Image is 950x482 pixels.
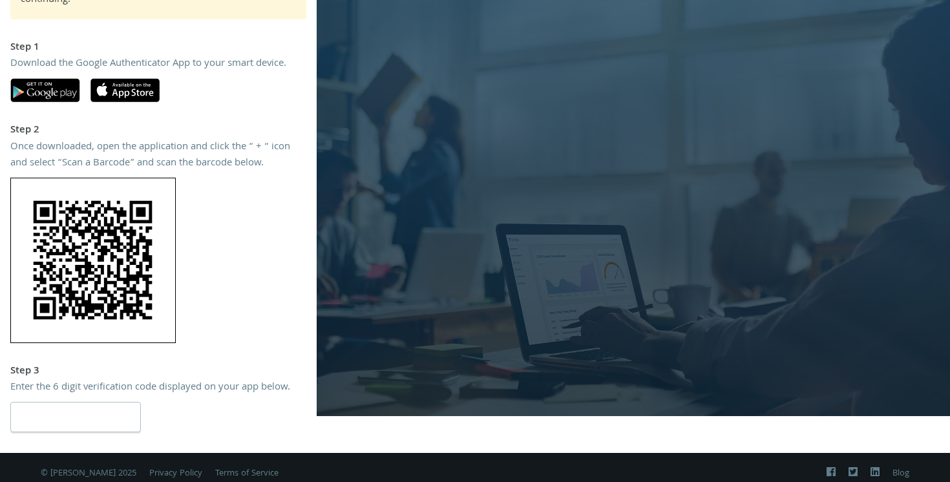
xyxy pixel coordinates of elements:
a: Blog [892,466,909,481]
strong: Step 1 [10,39,39,56]
strong: Step 2 [10,122,39,139]
a: Privacy Policy [149,466,202,481]
img: google-play.svg [10,78,80,102]
img: apple-app-store.svg [90,78,160,102]
div: Download the Google Authenticator App to your smart device. [10,56,306,73]
span: © [PERSON_NAME] 2025 [41,466,136,481]
img: 60BNZvQhHVZAAAAAElFTkSuQmCC [10,178,176,343]
a: Terms of Service [215,466,279,481]
strong: Step 3 [10,363,39,380]
div: Once downloaded, open the application and click the “ + “ icon and select “Scan a Barcode” and sc... [10,140,306,173]
div: Enter the 6 digit verification code displayed on your app below. [10,380,306,397]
